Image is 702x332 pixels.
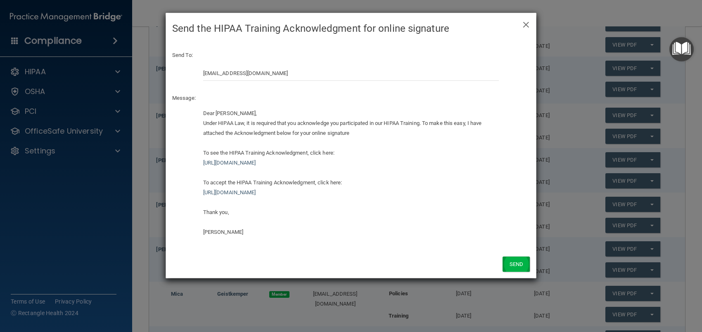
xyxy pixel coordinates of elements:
span: × [522,15,530,32]
a: [URL][DOMAIN_NAME] [203,189,256,195]
p: Message: [172,93,530,103]
h4: Send the HIPAA Training Acknowledgment for online signature [172,19,530,38]
button: Open Resource Center [669,37,694,61]
a: [URL][DOMAIN_NAME] [203,160,256,166]
input: Email Address [203,66,499,81]
p: Send To: [172,50,530,60]
div: Dear [PERSON_NAME], Under HIPAA Law, it is required that you acknowledge you participated in our ... [203,108,499,237]
button: Send [503,257,530,272]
